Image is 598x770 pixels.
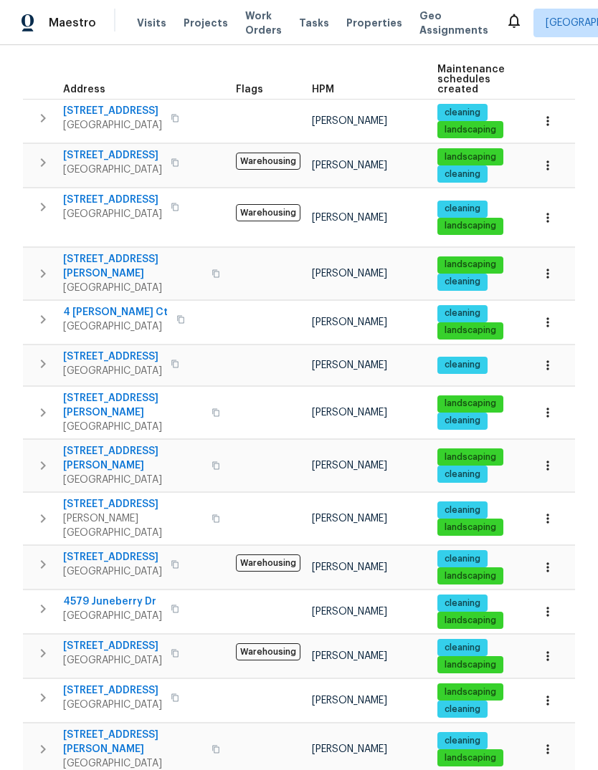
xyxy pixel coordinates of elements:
span: [GEOGRAPHIC_DATA] [63,473,203,487]
span: 4 [PERSON_NAME] Ct [63,305,168,319]
span: [GEOGRAPHIC_DATA] [63,319,168,334]
span: [PERSON_NAME] [312,696,387,706]
span: Warehousing [236,204,300,221]
span: Warehousing [236,554,300,572]
span: [PERSON_NAME] [312,651,387,661]
span: landscaping [439,752,502,764]
span: [STREET_ADDRESS] [63,350,162,364]
span: [PERSON_NAME] [312,514,387,524]
span: Properties [346,16,402,30]
span: Flags [236,85,263,95]
span: [STREET_ADDRESS] [63,639,162,653]
span: cleaning [439,203,486,215]
span: [GEOGRAPHIC_DATA] [63,281,203,295]
span: [GEOGRAPHIC_DATA] [63,163,162,177]
span: [PERSON_NAME] [312,213,387,223]
span: Warehousing [236,643,300,660]
span: Geo Assignments [419,9,488,37]
span: [PERSON_NAME] [312,360,387,370]
span: [STREET_ADDRESS][PERSON_NAME] [63,728,203,756]
span: landscaping [439,686,502,698]
span: HPM [312,85,334,95]
span: [PERSON_NAME] [312,160,387,170]
span: cleaning [439,703,486,716]
span: [PERSON_NAME] [312,607,387,617]
span: cleaning [439,735,486,747]
span: [STREET_ADDRESS] [63,497,203,511]
span: [GEOGRAPHIC_DATA] [63,564,162,579]
span: landscaping [439,521,502,534]
span: [STREET_ADDRESS][PERSON_NAME] [63,252,203,281]
span: [GEOGRAPHIC_DATA] [63,698,162,712]
span: 4579 Juneberry Dr [63,595,162,609]
span: [PERSON_NAME] [312,744,387,754]
span: cleaning [439,276,486,288]
span: cleaning [439,597,486,610]
span: Projects [184,16,228,30]
span: Warehousing [236,153,300,170]
span: landscaping [439,615,502,627]
span: [PERSON_NAME] [312,116,387,126]
span: landscaping [439,570,502,582]
span: [STREET_ADDRESS] [63,148,162,163]
span: cleaning [439,504,486,516]
span: landscaping [439,220,502,232]
span: landscaping [439,451,502,463]
span: cleaning [439,107,486,119]
span: [STREET_ADDRESS] [63,683,162,698]
span: [STREET_ADDRESS] [63,193,162,207]
span: [STREET_ADDRESS] [63,104,162,118]
span: Work Orders [245,9,282,37]
span: [PERSON_NAME] [312,408,387,418]
span: Maestro [49,16,96,30]
span: [GEOGRAPHIC_DATA] [63,207,162,221]
span: [GEOGRAPHIC_DATA] [63,364,162,378]
span: Visits [137,16,166,30]
span: landscaping [439,259,502,271]
span: Maintenance schedules created [437,64,505,95]
span: [PERSON_NAME] [312,317,387,327]
span: cleaning [439,468,486,481]
span: cleaning [439,415,486,427]
span: landscaping [439,151,502,163]
span: [STREET_ADDRESS][PERSON_NAME] [63,391,203,420]
span: cleaning [439,642,486,654]
span: landscaping [439,124,502,136]
span: [GEOGRAPHIC_DATA] [63,609,162,623]
span: [PERSON_NAME] [312,461,387,471]
span: landscaping [439,659,502,671]
span: [PERSON_NAME][GEOGRAPHIC_DATA] [63,511,203,540]
span: landscaping [439,398,502,410]
span: Tasks [299,18,329,28]
span: [GEOGRAPHIC_DATA] [63,653,162,668]
span: [PERSON_NAME] [312,562,387,572]
span: [GEOGRAPHIC_DATA] [63,420,203,434]
span: [PERSON_NAME] [312,269,387,279]
span: cleaning [439,359,486,371]
span: cleaning [439,168,486,181]
span: landscaping [439,324,502,337]
span: Address [63,85,105,95]
span: cleaning [439,553,486,565]
span: [STREET_ADDRESS][PERSON_NAME] [63,444,203,473]
span: cleaning [439,307,486,319]
span: [GEOGRAPHIC_DATA] [63,118,162,133]
span: [STREET_ADDRESS] [63,550,162,564]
